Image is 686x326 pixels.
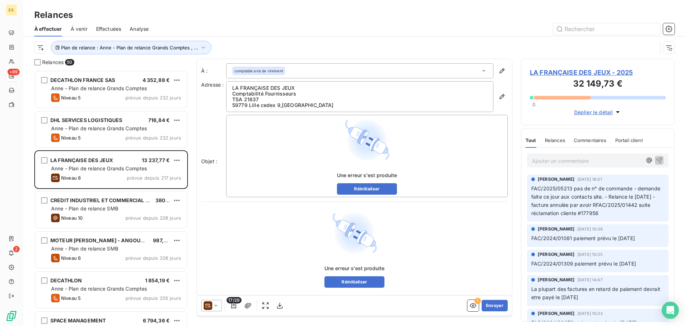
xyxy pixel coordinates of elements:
span: À venir [71,25,88,33]
span: DECATHLON [50,277,82,283]
label: À : [201,67,226,74]
span: 50 [65,59,74,65]
input: Rechercher [553,23,660,35]
span: DECATHLON FRANCE SAS [50,77,115,83]
span: Anne - Plan de relance Grands Comptes [51,286,147,292]
span: Niveau 8 [61,175,81,181]
span: Une erreur s’est produite [337,172,397,179]
span: 987,99 € [153,237,175,243]
img: Error [332,210,377,256]
span: Niveau 6 [61,255,81,261]
span: 0 [532,102,535,107]
span: La plupart des factures en retard de paiement devrait etre payé le [DATE] [531,286,662,300]
span: [DATE] 10:36 [577,227,603,231]
span: Commentaires [574,137,607,143]
span: [PERSON_NAME] [538,176,575,183]
span: SPACE MANAGEMENT [50,317,106,323]
div: EX [6,4,17,16]
img: Logo LeanPay [6,310,17,322]
h3: 32 149,73 € [530,77,666,92]
span: Anne - Plan de relance Grands Comptes [51,85,147,91]
span: FAC/2024/01081 paiement prévu le [DATE] [531,235,635,241]
span: 13 237,77 € [142,157,170,163]
span: [PERSON_NAME] [538,310,575,317]
p: 59779 Lille cedex 9 , [GEOGRAPHIC_DATA] [232,102,487,108]
button: Envoyer [482,300,508,311]
span: Anne - Plan de relance Grands Comptes [51,125,147,131]
span: Anne - Plan de relance Grands Comptes [51,165,147,171]
div: grid [34,70,188,326]
span: 716,84 € [148,117,170,123]
span: MOTEUR [PERSON_NAME] - ANGOULEME CEDEX 9 [50,237,178,243]
span: [DATE] 10:33 [577,311,603,316]
span: Objet : [201,158,217,164]
button: Réinitialiser [324,276,385,288]
div: Open Intercom Messenger [662,302,679,319]
span: prévue depuis 232 jours [125,135,181,141]
span: Anne - Plan de relance SMB [51,205,118,211]
span: 380,16 € [155,197,177,203]
p: LA FRANÇAISE DES JEUX [232,85,487,91]
span: prévue depuis 205 jours [125,295,181,301]
span: Niveau 10 [61,215,83,221]
span: Déplier le détail [574,108,613,116]
span: Relances [545,137,565,143]
span: Relances [42,59,64,66]
span: Niveau 5 [61,135,81,141]
span: FAC/2025/05213 pas de n° de commande - demande faite ce jour aux contacts site. - Relance le [DAT... [531,185,662,216]
span: [PERSON_NAME] [538,277,575,283]
span: CREDIT INDUSTRIEL ET COMMERCIAL - CORBEIL ESSONNES [50,197,200,203]
button: Déplier le détail [572,108,624,116]
h3: Relances [34,9,73,21]
span: [DATE] 16:01 [577,177,602,181]
span: [DATE] 10:35 [577,252,603,257]
p: Comptabilité Fournisseurs [232,91,487,97]
span: prévue depuis 208 jours [125,215,181,221]
span: Anne - Plan de relance SMB [51,245,118,252]
img: Error [344,117,390,163]
span: FAC/2024/00970 paiement prévu le [DATE] [531,320,637,326]
span: Plan de relance : Anne - Plan de relance Grands Comptes , ... [61,45,198,50]
span: prévue depuis 232 jours [125,95,181,101]
span: LA FRANÇAISE DES JEUX [50,157,113,163]
span: Portail client [615,137,643,143]
button: Plan de relance : Anne - Plan de relance Grands Comptes , ... [51,41,212,54]
span: prévue depuis 208 jours [125,255,181,261]
span: 2 [13,246,20,252]
span: [PERSON_NAME] [538,226,575,232]
span: DHL SERVICES LOGISTIQUES [50,117,123,123]
span: FAC/2024/01309 paiement prévu le [DATE] [531,261,636,267]
span: Analyse [130,25,149,33]
span: 1 854,19 € [145,277,170,283]
span: 17/29 [227,297,242,303]
button: Réinitialiser [337,183,397,195]
span: 4 352,88 € [143,77,170,83]
span: prévue depuis 217 jours [127,175,181,181]
span: Effectuées [96,25,121,33]
p: TSA 21837 [232,97,487,102]
span: comptable avis de virement [234,68,283,73]
span: [PERSON_NAME] [538,251,575,258]
span: À effectuer [34,25,62,33]
span: +99 [8,69,20,75]
span: Tout [526,137,536,143]
span: [DATE] 14:47 [577,278,602,282]
span: LA FRANÇAISE DES JEUX - 2025 [530,68,666,77]
span: Adresse : [201,82,224,88]
span: 6 794,36 € [143,317,170,323]
span: Une erreur s’est produite [324,265,385,272]
span: Niveau 5 [61,295,81,301]
span: Niveau 5 [61,95,81,101]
